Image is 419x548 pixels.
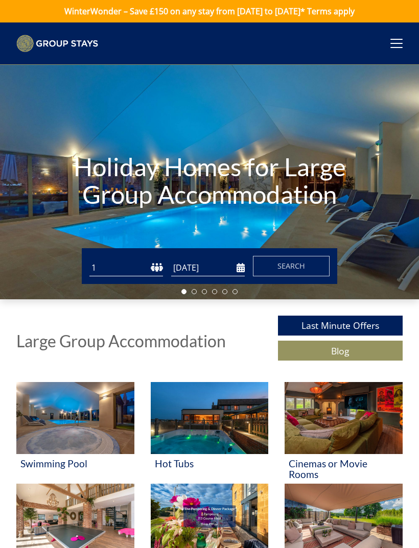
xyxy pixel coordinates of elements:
[151,382,269,454] img: 'Hot Tubs' - Large Group Accommodation Holiday Ideas
[171,259,245,276] input: Arrival Date
[16,382,134,454] img: 'Swimming Pool' - Large Group Accommodation Holiday Ideas
[63,132,356,228] h1: Holiday Homes for Large Group Accommodation
[278,316,403,336] a: Last Minute Offers
[151,382,269,484] a: 'Hot Tubs' - Large Group Accommodation Holiday Ideas Hot Tubs
[253,256,330,276] button: Search
[20,458,130,469] h3: Swimming Pool
[16,35,98,52] img: Group Stays
[289,458,399,480] h3: Cinemas or Movie Rooms
[285,382,403,454] img: 'Cinemas or Movie Rooms' - Large Group Accommodation Holiday Ideas
[155,458,265,469] h3: Hot Tubs
[278,341,403,361] a: Blog
[16,332,226,350] h1: Large Group Accommodation
[277,261,305,271] span: Search
[16,382,134,484] a: 'Swimming Pool' - Large Group Accommodation Holiday Ideas Swimming Pool
[285,382,403,484] a: 'Cinemas or Movie Rooms' - Large Group Accommodation Holiday Ideas Cinemas or Movie Rooms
